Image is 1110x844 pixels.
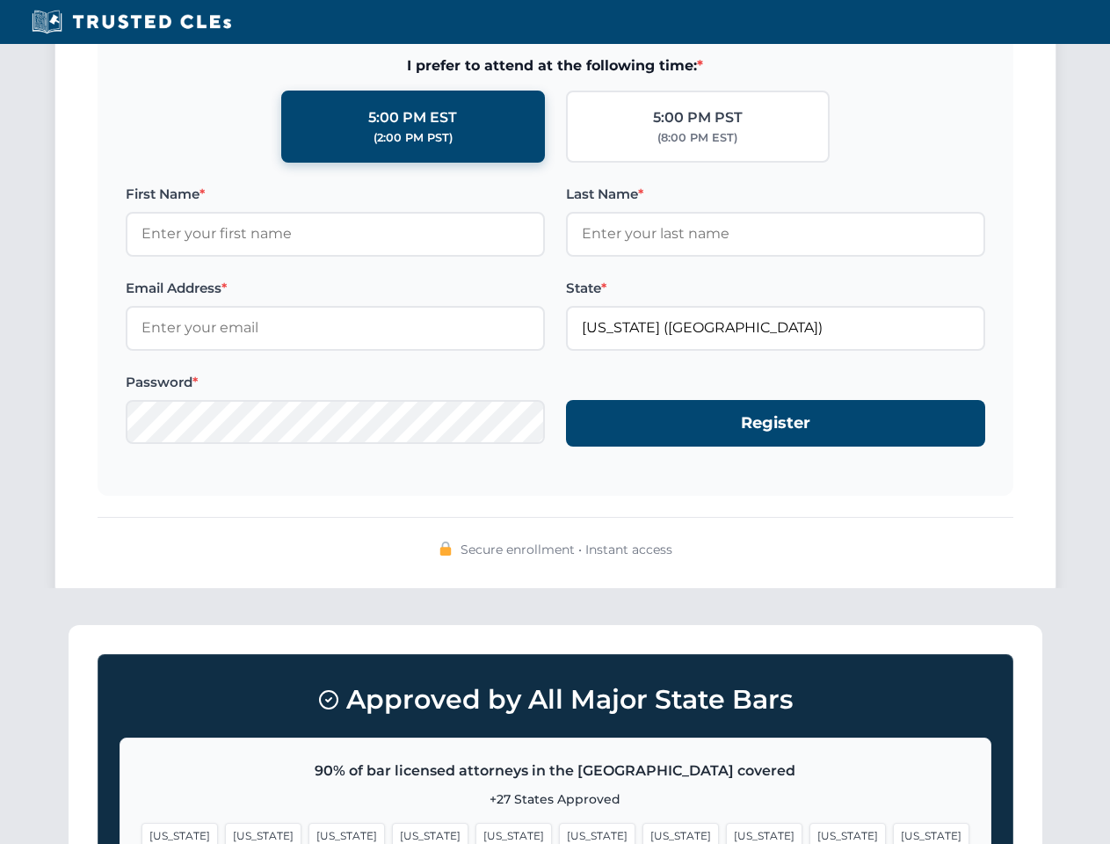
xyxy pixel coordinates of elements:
[126,184,545,205] label: First Name
[439,542,453,556] img: 🔒
[657,129,737,147] div: (8:00 PM EST)
[126,306,545,350] input: Enter your email
[126,212,545,256] input: Enter your first name
[26,9,236,35] img: Trusted CLEs
[566,212,985,256] input: Enter your last name
[141,789,969,809] p: +27 States Approved
[566,306,985,350] input: Florida (FL)
[368,106,457,129] div: 5:00 PM EST
[461,540,672,559] span: Secure enrollment • Instant access
[566,278,985,299] label: State
[126,55,985,77] span: I prefer to attend at the following time:
[374,129,453,147] div: (2:00 PM PST)
[126,278,545,299] label: Email Address
[141,760,969,782] p: 90% of bar licensed attorneys in the [GEOGRAPHIC_DATA] covered
[653,106,743,129] div: 5:00 PM PST
[566,184,985,205] label: Last Name
[566,400,985,447] button: Register
[120,676,991,724] h3: Approved by All Major State Bars
[126,372,545,393] label: Password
